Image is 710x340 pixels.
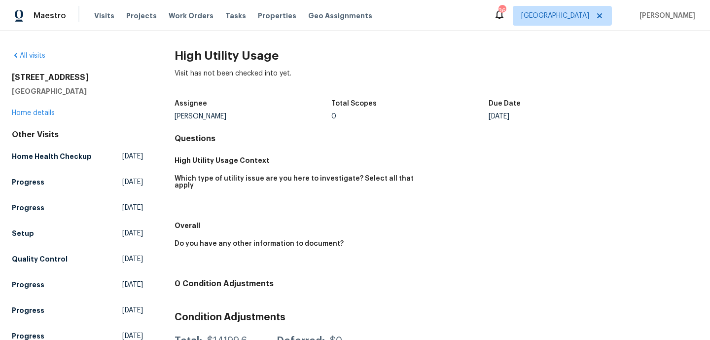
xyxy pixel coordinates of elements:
[331,113,489,120] div: 0
[12,177,44,187] h5: Progress
[122,151,143,161] span: [DATE]
[12,86,143,96] h5: [GEOGRAPHIC_DATA]
[225,12,246,19] span: Tasks
[258,11,296,21] span: Properties
[12,199,143,217] a: Progress[DATE]
[12,254,68,264] h5: Quality Control
[489,100,521,107] h5: Due Date
[12,73,143,82] h2: [STREET_ADDRESS]
[175,100,207,107] h5: Assignee
[34,11,66,21] span: Maestro
[12,203,44,213] h5: Progress
[12,228,34,238] h5: Setup
[175,221,698,230] h5: Overall
[331,100,377,107] h5: Total Scopes
[12,110,55,116] a: Home details
[12,148,143,165] a: Home Health Checkup[DATE]
[175,279,698,289] h4: 0 Condition Adjustments
[12,130,143,140] div: Other Visits
[122,177,143,187] span: [DATE]
[175,51,698,61] h2: High Utility Usage
[521,11,589,21] span: [GEOGRAPHIC_DATA]
[12,276,143,294] a: Progress[DATE]
[498,6,505,16] div: 36
[489,113,646,120] div: [DATE]
[12,52,45,59] a: All visits
[122,280,143,290] span: [DATE]
[12,302,143,319] a: Progress[DATE]
[12,250,143,268] a: Quality Control[DATE]
[636,11,695,21] span: [PERSON_NAME]
[12,173,143,191] a: Progress[DATE]
[12,225,143,242] a: Setup[DATE]
[12,151,92,161] h5: Home Health Checkup
[175,134,698,144] h4: Questions
[94,11,114,21] span: Visits
[175,175,428,189] h5: Which type of utility issue are you here to investigate? Select all that apply
[12,305,44,315] h5: Progress
[169,11,213,21] span: Work Orders
[122,203,143,213] span: [DATE]
[122,305,143,315] span: [DATE]
[308,11,372,21] span: Geo Assignments
[175,113,332,120] div: [PERSON_NAME]
[175,312,698,322] h3: Condition Adjustments
[122,228,143,238] span: [DATE]
[175,69,698,94] div: Visit has not been checked into yet.
[175,240,344,247] h5: Do you have any other information to document?
[12,280,44,290] h5: Progress
[122,254,143,264] span: [DATE]
[175,155,698,165] h5: High Utility Usage Context
[126,11,157,21] span: Projects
